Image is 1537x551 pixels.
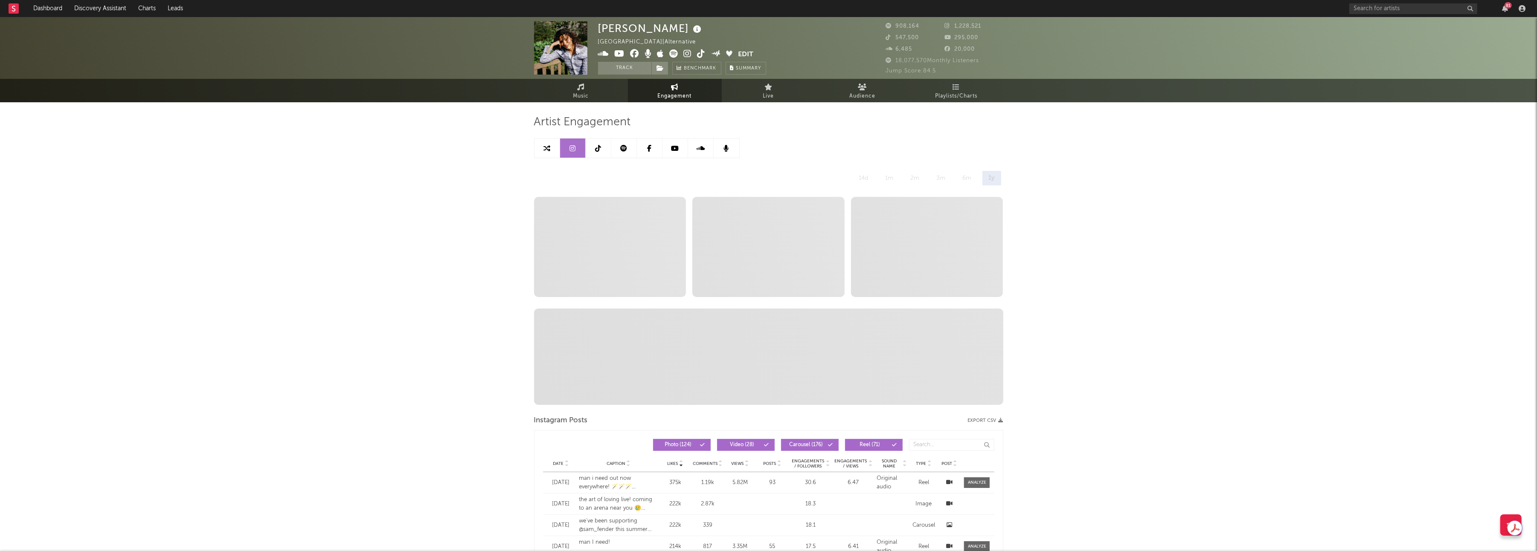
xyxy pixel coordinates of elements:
span: Photo ( 124 ) [659,442,698,447]
button: Photo(124) [653,439,711,451]
span: Post [941,461,952,466]
div: 18.1 [791,521,830,530]
span: Comments [693,461,718,466]
div: [DATE] [547,542,575,551]
div: 375k [662,479,689,487]
div: 14d [853,171,875,185]
div: Reel [911,479,936,487]
span: 547,500 [886,35,919,40]
span: Benchmark [684,63,717,74]
button: Video(28) [717,439,775,451]
span: Playlists/Charts [935,91,977,101]
div: Carousel [911,521,936,530]
span: Video ( 28 ) [723,442,762,447]
div: 17.5 [791,542,830,551]
span: Views [731,461,744,466]
span: 6,485 [886,46,912,52]
button: Track [598,62,651,75]
button: Summary [726,62,766,75]
span: Engagements / Followers [791,459,825,469]
span: Live [763,91,774,101]
span: Audience [849,91,875,101]
div: Original audio [877,474,907,491]
div: 339 [693,521,723,530]
div: [DATE] [547,479,575,487]
div: 3m [930,171,952,185]
div: 3.35M [727,542,753,551]
div: 1y [982,171,1001,185]
div: 55 [757,542,787,551]
span: Type [916,461,926,466]
div: [DATE] [547,521,575,530]
div: [PERSON_NAME] [598,21,704,35]
div: 5.82M [727,479,753,487]
span: Engagement [658,91,692,101]
div: Image [911,500,936,508]
div: 93 [757,479,787,487]
span: Jump Score: 84.5 [886,68,936,74]
div: 1.19k [693,479,723,487]
div: 817 [693,542,723,551]
div: 2.87k [693,500,723,508]
div: 81 [1505,2,1512,9]
button: Edit [738,49,753,60]
span: Summary [736,66,761,71]
a: Engagement [628,79,722,102]
span: 908,164 [886,23,920,29]
span: 18,077,570 Monthly Listeners [886,58,979,63]
button: Export CSV [968,418,1003,423]
input: Search for artists [1349,3,1477,14]
a: Music [534,79,628,102]
span: 1,228,521 [944,23,981,29]
div: Reel [911,542,936,551]
div: 222k [662,521,689,530]
span: Artist Engagement [534,117,631,127]
span: Likes [668,461,678,466]
span: Music [573,91,589,101]
span: Instagram Posts [534,415,588,426]
div: [DATE] [547,500,575,508]
a: Audience [816,79,909,102]
span: Posts [763,461,776,466]
div: 214k [662,542,689,551]
span: 295,000 [944,35,978,40]
div: [GEOGRAPHIC_DATA] | Alternative [598,37,706,47]
div: the art of loving live! coming to an arena near you 🥲 the first venue I ever played in [GEOGRAPHI... [579,496,658,512]
div: 18.3 [791,500,830,508]
div: 222k [662,500,689,508]
span: Date [553,461,564,466]
div: we’ve been supporting @sam_fender this summer and have had the best time. thank you [PERSON_NAME]... [579,517,658,534]
span: Engagements / Views [834,459,867,469]
button: Reel(71) [845,439,903,451]
span: Caption [607,461,625,466]
button: Carousel(176) [781,439,839,451]
input: Search... [909,439,994,451]
a: Benchmark [672,62,721,75]
span: Reel ( 71 ) [851,442,890,447]
span: 20,000 [944,46,975,52]
a: Playlists/Charts [909,79,1003,102]
div: 1m [879,171,900,185]
span: Sound Name [877,459,901,469]
button: 81 [1502,5,1508,12]
div: 2m [904,171,926,185]
div: 6.47 [834,479,872,487]
span: Carousel ( 176 ) [787,442,826,447]
div: 30.6 [791,479,830,487]
a: Live [722,79,816,102]
div: 6.41 [834,542,872,551]
div: man i need out now everywhere! 🪄🪄🪄 written by me, [PERSON_NAME] and [PERSON_NAME] produced by [PE... [579,474,658,491]
div: 6m [956,171,978,185]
